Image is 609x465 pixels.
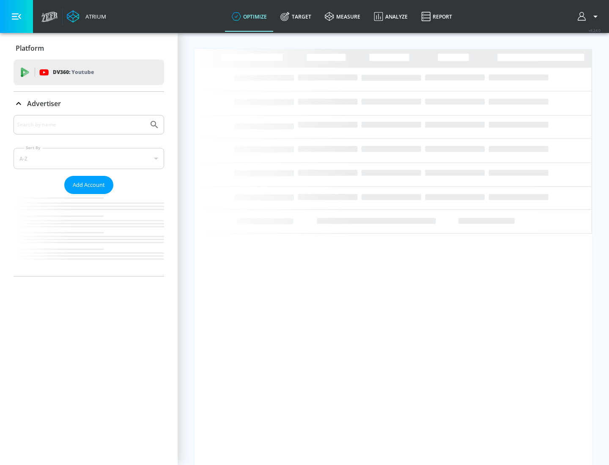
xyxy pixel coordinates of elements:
[225,1,274,32] a: optimize
[318,1,367,32] a: measure
[589,28,601,33] span: v 4.24.0
[82,13,106,20] div: Atrium
[14,148,164,169] div: A-Z
[14,92,164,115] div: Advertiser
[73,180,105,190] span: Add Account
[27,99,61,108] p: Advertiser
[367,1,414,32] a: Analyze
[71,68,94,77] p: Youtube
[14,60,164,85] div: DV360: Youtube
[64,176,113,194] button: Add Account
[53,68,94,77] p: DV360:
[14,115,164,276] div: Advertiser
[17,119,145,130] input: Search by name
[24,145,42,150] label: Sort By
[16,44,44,53] p: Platform
[14,36,164,60] div: Platform
[14,194,164,276] nav: list of Advertiser
[67,10,106,23] a: Atrium
[274,1,318,32] a: Target
[414,1,459,32] a: Report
